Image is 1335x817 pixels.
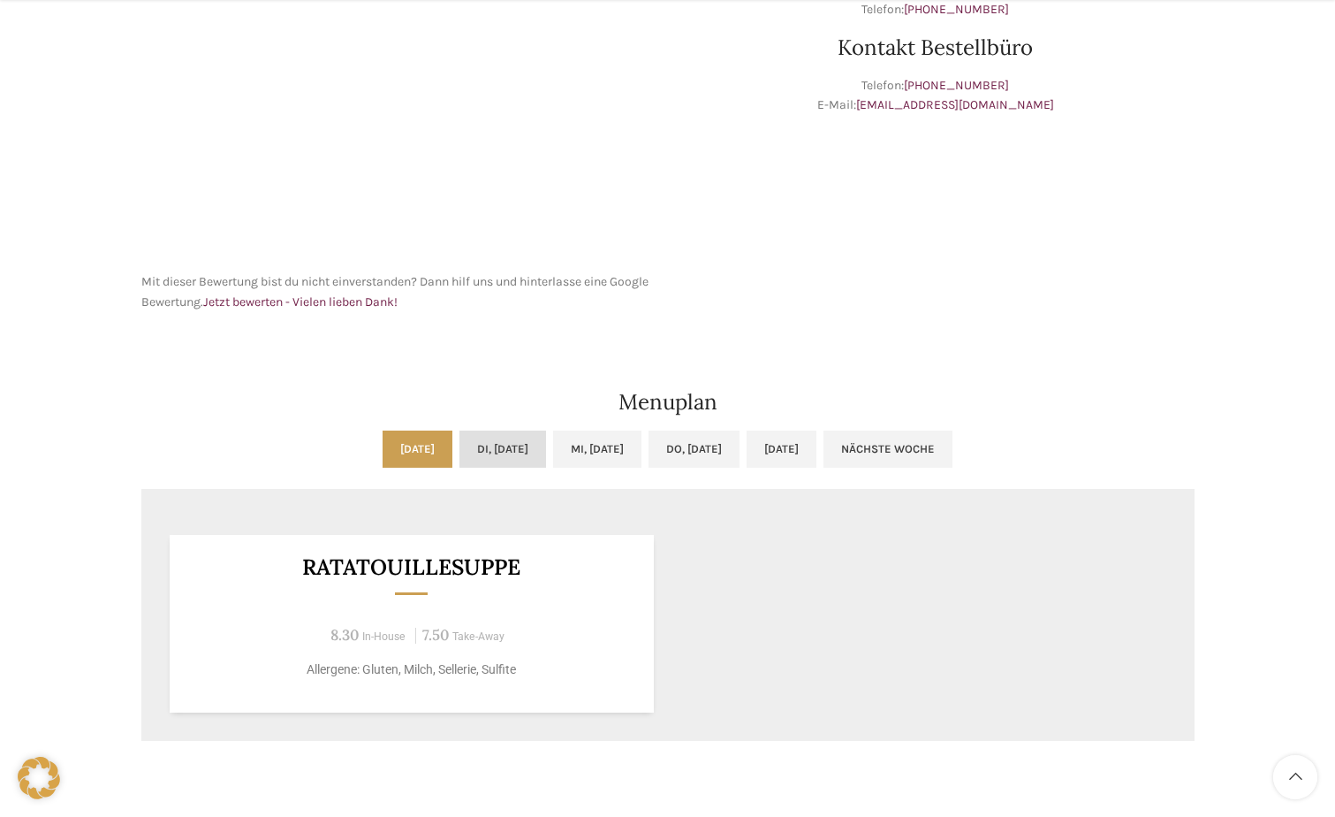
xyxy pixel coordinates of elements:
[747,431,816,468] a: [DATE]
[422,625,449,645] span: 7.50
[677,76,1195,116] p: Telefon: E-Mail:
[191,556,632,578] h3: Ratatouillesuppe
[904,2,1009,17] a: [PHONE_NUMBER]
[823,431,952,468] a: Nächste Woche
[904,78,1009,93] a: [PHONE_NUMBER]
[330,625,359,645] span: 8.30
[362,630,406,643] span: In-House
[383,431,452,468] a: [DATE]
[203,294,398,309] a: Jetzt bewerten - Vielen lieben Dank!
[677,37,1195,58] h2: Kontakt Bestellbüro
[856,97,1054,112] a: [EMAIL_ADDRESS][DOMAIN_NAME]
[191,660,632,679] p: Allergene: Gluten, Milch, Sellerie, Sulfite
[459,431,546,468] a: Di, [DATE]
[1273,755,1317,799] a: Scroll to top button
[553,431,641,468] a: Mi, [DATE]
[649,431,740,468] a: Do, [DATE]
[141,272,659,312] p: Mit dieser Bewertung bist du nicht einverstanden? Dann hilf uns und hinterlasse eine Google Bewer...
[452,630,504,643] span: Take-Away
[141,392,1195,413] h2: Menuplan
